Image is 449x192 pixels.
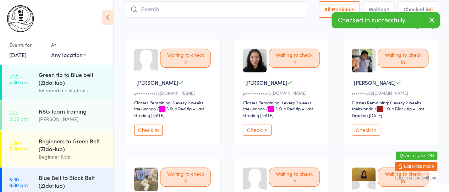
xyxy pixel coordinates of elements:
[378,168,428,187] div: Waiting to check in
[9,39,44,51] div: Events for
[9,140,28,151] time: 4:30 - 5:30 pm
[269,168,319,187] div: Waiting to check in
[395,162,437,171] button: Exit kiosk mode
[2,131,113,167] a: 4:30 -5:30 pmBeginners to Green Belt (ZidoHub)Beginner Kids
[352,105,424,118] span: / 1 Kup Black tip – Last Grading [DATE]
[39,86,107,94] div: Intermediate students
[134,105,204,118] span: / 3 Kup Red tip – Last Grading [DATE]
[136,79,178,86] span: [PERSON_NAME]
[245,79,287,86] span: [PERSON_NAME]
[352,99,431,105] div: Classes Remaining: 0 every 2 weeks
[243,105,313,118] span: / 3 Kup Red tip – Last Grading [DATE]
[352,90,431,96] div: s••••••u@[DOMAIN_NAME]
[39,137,107,153] div: Beginners to Green Belt (ZidoHub)
[430,7,433,12] div: 5
[398,1,438,18] button: Checked in5
[352,168,376,181] img: image1527604395.png
[39,71,107,86] div: Green tip to Blue belt (ZidoHub)
[352,49,372,72] img: image1604677249.png
[9,176,28,188] time: 5:30 - 6:30 pm
[243,105,264,111] div: taekwondo
[134,105,156,111] div: taekwondo
[39,107,107,115] div: NSG team training
[7,5,34,32] img: Chungdo Taekwondo
[387,7,389,12] div: 8
[332,12,440,28] div: Checked in successfully.
[243,49,267,72] img: image1666394089.png
[319,1,360,18] button: All Bookings
[160,49,211,68] div: Waiting to check in
[269,49,319,68] div: Waiting to check in
[39,115,107,123] div: [PERSON_NAME]
[9,51,27,59] a: [DATE]
[378,49,428,68] div: Waiting to check in
[395,175,437,180] button: how to secure with pin
[9,110,28,121] time: 3:30 - 5:00 pm
[243,125,271,136] button: Check in
[160,168,211,187] div: Waiting to check in
[134,90,213,96] div: p••••••••s@[DOMAIN_NAME]
[39,174,107,189] div: Blue Belt to Black Belt (ZidoHub)
[39,153,107,161] div: Beginner Kids
[2,65,113,100] a: 3:30 -4:30 pmGreen tip to Blue belt (ZidoHub)Intermediate students
[125,1,307,18] input: Search
[243,99,322,105] div: Classes Remaining: 1 every 2 weeks
[51,39,86,51] div: At
[352,105,373,111] div: taekwondo
[134,99,213,105] div: Classes Remaining: 3 every 2 weeks
[134,168,158,191] img: image1617604656.png
[2,101,113,130] a: 3:30 -5:00 pmNSG team training[PERSON_NAME]
[9,73,28,85] time: 3:30 - 4:30 pm
[363,1,395,18] button: Waiting8
[51,51,86,59] div: Any location
[134,125,163,136] button: Check in
[352,125,380,136] button: Check in
[396,152,437,160] button: Auto-cycle: ON
[243,90,322,96] div: p•••••••••a@[DOMAIN_NAME]
[354,79,396,86] span: [PERSON_NAME]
